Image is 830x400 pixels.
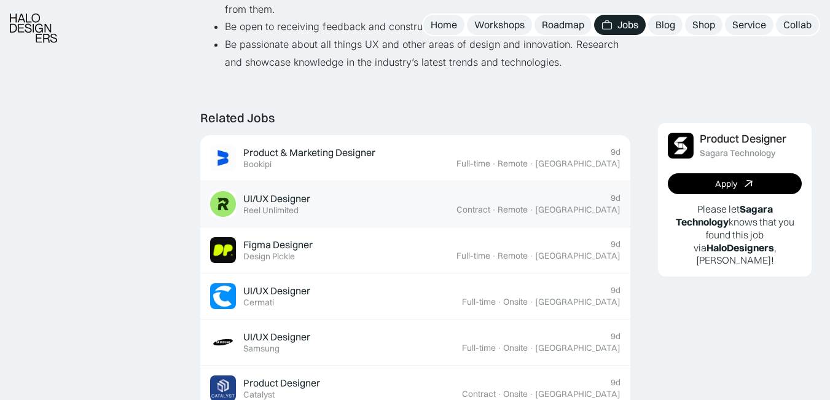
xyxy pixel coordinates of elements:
div: [GEOGRAPHIC_DATA] [535,205,621,215]
a: Job ImageUI/UX DesignerSamsung9dFull-time·Onsite·[GEOGRAPHIC_DATA] [200,320,630,366]
img: Job Image [210,329,236,355]
div: Catalyst [243,390,275,400]
div: [GEOGRAPHIC_DATA] [535,159,621,169]
div: Remote [498,205,528,215]
a: Job ImageFigma DesignerDesign Pickle9dFull-time·Remote·[GEOGRAPHIC_DATA] [200,227,630,273]
li: Be open to receiving feedback and constructive criticism. [225,18,630,36]
div: Related Jobs [200,111,275,125]
div: · [529,297,534,307]
div: UI/UX Designer [243,331,310,343]
div: Roadmap [542,18,584,31]
div: Full-time [462,297,496,307]
div: · [529,343,534,353]
p: Please let knows that you found this job via , [PERSON_NAME]! [668,203,802,267]
div: Samsung [243,343,280,354]
div: Reel Unlimited [243,205,299,216]
div: · [497,343,502,353]
a: Job ImageUI/UX DesignerCermati9dFull-time·Onsite·[GEOGRAPHIC_DATA] [200,273,630,320]
div: UI/UX Designer [243,284,310,297]
div: Product & Marketing Designer [243,146,375,159]
div: Remote [498,251,528,261]
div: Service [732,18,766,31]
img: Job Image [210,145,236,171]
div: Onsite [503,343,528,353]
div: · [497,297,502,307]
li: Be passionate about all things UX and other areas of design and innovation. Research and showcase... [225,36,630,71]
div: Full-time [456,159,490,169]
a: Home [423,15,464,35]
div: · [491,205,496,215]
a: Collab [776,15,819,35]
a: Workshops [467,15,532,35]
div: Cermati [243,297,274,308]
div: Full-time [456,251,490,261]
div: 9d [611,193,621,203]
a: Shop [685,15,722,35]
img: Job Image [668,133,694,159]
div: [GEOGRAPHIC_DATA] [535,297,621,307]
a: Job ImageUI/UX DesignerReel Unlimited9dContract·Remote·[GEOGRAPHIC_DATA] [200,181,630,227]
div: Contract [456,205,490,215]
div: Product Designer [243,377,320,390]
a: Service [725,15,773,35]
div: Bookipi [243,159,272,170]
div: Collab [783,18,812,31]
div: Home [431,18,457,31]
div: Shop [692,18,715,31]
div: Full-time [462,343,496,353]
div: Contract [462,389,496,399]
div: 9d [611,377,621,388]
div: · [529,159,534,169]
div: Blog [656,18,675,31]
div: Figma Designer [243,238,313,251]
div: · [529,389,534,399]
div: · [529,251,534,261]
img: Job Image [210,283,236,309]
div: Remote [498,159,528,169]
div: 9d [611,239,621,249]
div: Product Designer [700,133,786,146]
a: Jobs [594,15,646,35]
a: Blog [648,15,683,35]
img: Job Image [210,191,236,217]
div: · [529,205,534,215]
div: [GEOGRAPHIC_DATA] [535,251,621,261]
a: Roadmap [534,15,592,35]
div: 9d [611,285,621,296]
div: Sagara Technology [700,148,776,159]
a: Job ImageProduct & Marketing DesignerBookipi9dFull-time·Remote·[GEOGRAPHIC_DATA] [200,135,630,181]
div: Apply [715,178,737,189]
div: UI/UX Designer [243,192,310,205]
div: Design Pickle [243,251,295,262]
div: · [491,251,496,261]
div: Workshops [474,18,525,31]
div: [GEOGRAPHIC_DATA] [535,389,621,399]
a: Apply [668,173,802,194]
div: · [491,159,496,169]
b: Sagara Technology [676,203,773,228]
div: [GEOGRAPHIC_DATA] [535,343,621,353]
img: Job Image [210,237,236,263]
div: · [497,389,502,399]
div: Onsite [503,297,528,307]
div: Jobs [617,18,638,31]
div: 9d [611,147,621,157]
b: HaloDesigners [707,241,774,253]
div: 9d [611,331,621,342]
div: Onsite [503,389,528,399]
